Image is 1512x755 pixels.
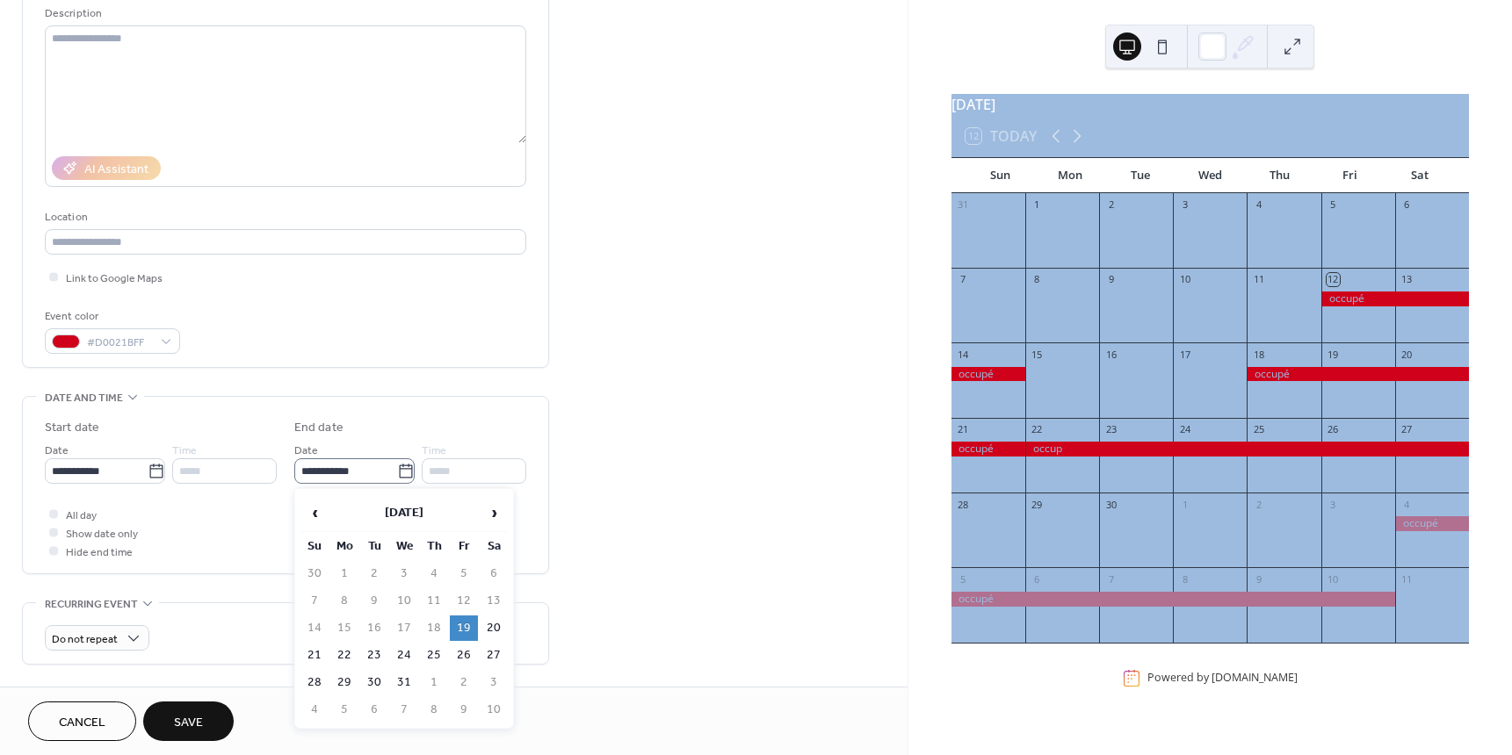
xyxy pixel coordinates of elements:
div: 15 [1031,348,1044,361]
div: 9 [1104,273,1118,286]
div: occupé [951,442,1025,457]
td: 22 [330,643,358,668]
div: occup [1025,442,1469,457]
span: #D0021BFF [87,334,152,352]
div: occupé [951,592,1395,607]
div: occupé [1247,367,1469,382]
div: 22 [1031,423,1044,436]
td: 28 [300,670,329,695]
td: 14 [300,615,329,641]
div: 1 [1178,498,1191,511]
div: 3 [1178,198,1191,212]
div: 8 [1031,273,1044,286]
span: Date [45,442,69,460]
div: 11 [1400,572,1414,586]
div: 12 [1327,273,1340,286]
td: 29 [330,670,358,695]
td: 3 [390,561,418,586]
td: 19 [450,615,478,641]
th: Su [300,534,329,559]
div: Start date [45,419,99,437]
td: 18 [420,615,448,641]
td: 26 [450,643,478,668]
span: Time [172,442,197,460]
td: 6 [480,561,508,586]
td: 30 [360,670,388,695]
td: 7 [300,588,329,614]
div: occupé [951,367,1025,382]
div: 31 [957,198,970,212]
span: › [481,495,507,530]
td: 2 [360,561,388,586]
span: ‹ [301,495,328,530]
div: occupé [1395,516,1469,531]
span: Do not repeat [52,629,118,650]
div: 13 [1400,273,1414,286]
td: 25 [420,643,448,668]
div: 29 [1031,498,1044,511]
div: 4 [1400,498,1414,511]
button: Cancel [28,701,136,741]
div: 9 [1252,572,1265,586]
td: 5 [330,697,358,723]
div: 11 [1252,273,1265,286]
div: 10 [1327,572,1340,586]
td: 10 [390,588,418,614]
td: 30 [300,561,329,586]
div: 7 [957,273,970,286]
div: Wed [1175,158,1245,193]
th: Mo [330,534,358,559]
div: 16 [1104,348,1118,361]
td: 4 [300,697,329,723]
td: 16 [360,615,388,641]
td: 2 [450,670,478,695]
span: Recurring event [45,595,138,614]
td: 15 [330,615,358,641]
td: 23 [360,643,388,668]
div: [DATE] [951,94,1469,115]
div: 26 [1327,423,1340,436]
div: Fri [1315,158,1385,193]
td: 10 [480,697,508,723]
div: Sat [1385,158,1455,193]
td: 17 [390,615,418,641]
div: Thu [1245,158,1315,193]
span: Link to Google Maps [66,270,163,288]
div: Sun [966,158,1036,193]
td: 5 [450,561,478,586]
div: 25 [1252,423,1265,436]
div: 7 [1104,572,1118,586]
td: 7 [390,697,418,723]
th: We [390,534,418,559]
span: Hide end time [66,543,133,562]
td: 4 [420,561,448,586]
td: 12 [450,588,478,614]
div: occupé [1321,291,1469,306]
div: Event color [45,307,177,326]
td: 24 [390,643,418,668]
div: 21 [957,423,970,436]
div: 5 [957,572,970,586]
td: 31 [390,670,418,695]
th: Tu [360,534,388,559]
div: Tue [1105,158,1176,193]
div: Powered by [1147,671,1298,686]
div: End date [294,419,344,437]
th: [DATE] [330,494,478,532]
div: Description [45,4,523,23]
div: 2 [1104,198,1118,212]
td: 11 [420,588,448,614]
span: Date [294,442,318,460]
td: 20 [480,615,508,641]
div: 17 [1178,348,1191,361]
div: 28 [957,498,970,511]
div: Location [45,208,523,226]
div: 18 [1252,348,1265,361]
div: 4 [1252,198,1265,212]
div: 20 [1400,348,1414,361]
div: 23 [1104,423,1118,436]
div: 6 [1400,198,1414,212]
div: 19 [1327,348,1340,361]
div: Mon [1035,158,1105,193]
